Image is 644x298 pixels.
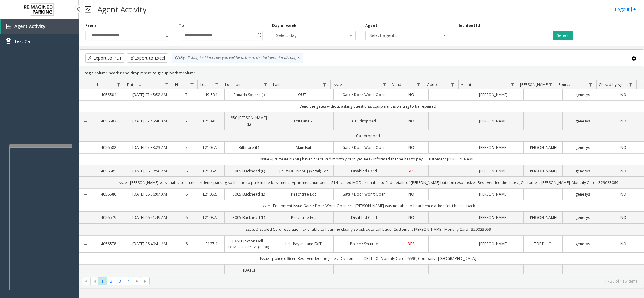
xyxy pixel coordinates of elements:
[116,277,124,285] span: Page 3
[143,279,148,284] span: Go to the last page
[620,192,626,197] span: NO
[607,241,640,247] a: NO
[467,191,520,197] a: [PERSON_NAME]
[607,191,640,197] a: NO
[178,214,195,220] a: 6
[6,24,11,29] img: 'icon'
[467,144,520,150] a: [PERSON_NAME]
[338,144,390,150] a: Gate / Door Won't Open
[272,31,339,40] span: Select day...
[135,279,140,284] span: Go to the next page
[272,23,297,29] label: Day of week
[79,93,92,98] a: Collapse Details
[461,82,471,87] span: Agent
[427,82,437,87] span: Video
[627,80,635,89] a: Closed by Agent Filter Menu
[175,82,178,87] span: H
[527,214,558,220] a: [PERSON_NAME]
[338,241,390,247] a: Police / Security
[79,145,92,150] a: Collapse Details
[203,274,220,279] a: R127-1
[607,274,640,279] a: NO
[228,267,270,285] a: [DATE] [GEOGRAPHIC_DATA] 127-54 (R390)
[79,80,644,274] div: Data table
[559,82,571,87] span: Source
[162,31,169,40] span: Toggle popup
[228,214,270,220] a: 3005 Buckhead (L)
[178,118,195,124] a: 7
[467,168,520,174] a: [PERSON_NAME]
[92,153,644,165] td: Issue - [PERSON_NAME] haven't received monthly card yet. Res - informed that he has to pay .; Cus...
[338,92,390,98] a: Gate / Door Won't Open
[620,274,626,279] span: NO
[203,191,220,197] a: L21082601
[467,274,520,279] a: [PERSON_NAME]
[408,215,414,220] span: NO
[398,118,425,124] a: NO
[175,56,180,61] img: infoIcon.svg
[586,80,595,89] a: Source Filter Menu
[527,241,558,247] a: TORTILLO
[338,118,390,124] a: Call dropped
[277,144,330,150] a: Main Exit
[94,2,150,17] h3: Agent Activity
[408,168,415,174] span: YES
[620,241,626,247] span: NO
[467,241,520,247] a: [PERSON_NAME]
[620,168,626,174] span: NO
[79,169,92,174] a: Collapse Details
[1,19,79,34] a: Agent Activity
[277,118,330,124] a: Exit Lane 2
[398,92,425,98] a: NO
[203,214,220,220] a: L21082601
[163,80,171,89] a: Date Filter Menu
[129,92,170,98] a: [DATE] 07:45:52 AM
[178,92,195,98] a: 7
[607,92,640,98] a: NO
[96,274,121,279] a: 4056576
[188,80,196,89] a: H Filter Menu
[566,214,599,220] a: genesys
[127,53,168,63] button: Export to Excel
[129,214,170,220] a: [DATE] 06:51:49 AM
[566,118,599,124] a: genesys
[79,242,92,247] a: Collapse Details
[459,23,480,29] label: Incident Id
[527,144,558,150] a: [PERSON_NAME]
[261,80,269,89] a: Location Filter Menu
[225,82,240,87] span: Location
[96,92,121,98] a: 4056584
[96,168,121,174] a: 4056581
[566,168,599,174] a: genesys
[620,92,626,97] span: NO
[277,191,330,197] a: Peachtree Exit
[129,191,170,197] a: [DATE] 06:56:07 AM
[398,274,425,279] a: YES
[129,118,170,124] a: [DATE] 07:45:40 AM
[200,82,206,87] span: Lot
[203,168,220,174] a: L21082601
[107,277,115,285] span: Page 2
[114,80,123,89] a: Id Filter Menu
[92,177,644,188] td: Issue - [PERSON_NAME] was unable to enter residents parking so he had to park in the basement . A...
[96,191,121,197] a: 4056580
[96,241,121,247] a: 4056578
[95,82,98,87] span: Id
[566,144,599,150] a: genesys
[277,274,330,279] a: [GEOGRAPHIC_DATA] Exit
[620,215,626,220] span: NO
[508,80,516,89] a: Agent Filter Menu
[228,144,270,150] a: Biltmore (L)
[408,241,415,247] span: YES
[153,279,637,284] kendo-pager-info: 1 - 30 of 116 items
[338,191,390,197] a: Gate / Door Won't Open
[546,80,555,89] a: Parker Filter Menu
[92,100,644,112] td: Vend the gates without asking questions. Equipment is waiting to be repaired
[79,119,92,124] a: Collapse Details
[398,214,425,220] a: NO
[179,23,184,29] label: To
[553,31,573,40] button: Select
[203,118,220,124] a: L21091600
[96,144,121,150] a: 4056582
[203,144,220,150] a: L21077300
